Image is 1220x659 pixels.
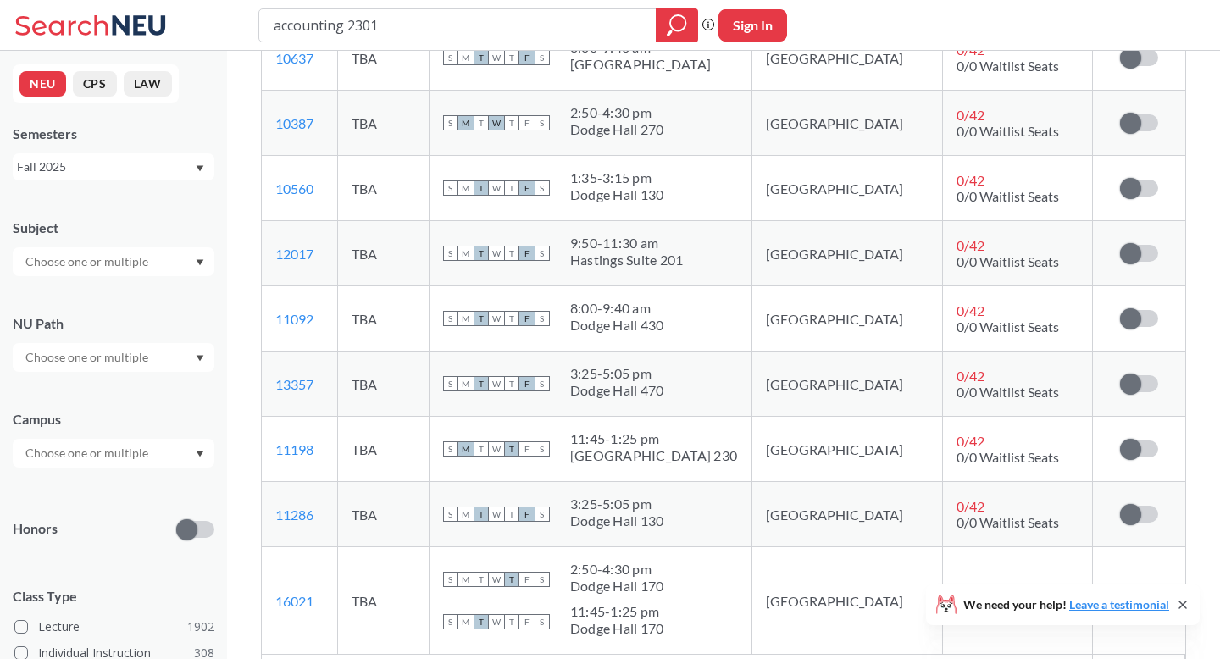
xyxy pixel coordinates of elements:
span: S [443,441,458,457]
div: 2:50 - 4:30 pm [570,561,664,578]
td: [GEOGRAPHIC_DATA] [752,352,943,417]
div: 11:45 - 1:25 pm [570,603,664,620]
span: S [443,614,458,629]
span: S [443,246,458,261]
div: Dodge Hall 170 [570,620,664,637]
span: W [489,311,504,326]
div: Dodge Hall 470 [570,382,664,399]
span: S [535,311,550,326]
span: W [489,376,504,391]
span: T [504,115,519,130]
span: M [458,376,474,391]
span: S [443,572,458,587]
span: M [458,572,474,587]
span: S [535,246,550,261]
td: TBA [337,156,429,221]
div: 1:35 - 3:15 pm [570,169,664,186]
span: M [458,614,474,629]
div: Dropdown arrow [13,343,214,372]
input: Choose one or multiple [17,252,159,272]
div: [GEOGRAPHIC_DATA] 230 [570,447,737,464]
span: S [535,507,550,522]
td: TBA [337,221,429,286]
span: S [535,180,550,196]
span: S [535,441,550,457]
td: [GEOGRAPHIC_DATA] [752,221,943,286]
td: [GEOGRAPHIC_DATA] [752,417,943,482]
span: T [474,614,489,629]
span: 0 / 42 [957,433,984,449]
button: LAW [124,71,172,97]
span: T [474,246,489,261]
span: F [519,441,535,457]
span: 0/0 Waitlist Seats [957,449,1059,465]
span: W [489,50,504,65]
span: S [535,115,550,130]
div: 2:50 - 4:30 pm [570,104,664,121]
span: F [519,572,535,587]
span: 0/0 Waitlist Seats [957,253,1059,269]
a: Leave a testimonial [1069,597,1169,612]
span: F [519,180,535,196]
a: 11286 [275,507,313,523]
span: 0/0 Waitlist Seats [957,123,1059,139]
a: 10387 [275,115,313,131]
a: 16021 [275,593,313,609]
span: 0 / 42 [957,368,984,384]
span: 0/0 Waitlist Seats [957,514,1059,530]
input: Choose one or multiple [17,347,159,368]
span: T [504,572,519,587]
span: M [458,507,474,522]
span: M [458,311,474,326]
span: S [443,180,458,196]
div: Semesters [13,125,214,143]
span: M [458,441,474,457]
span: T [474,441,489,457]
span: 0/0 Waitlist Seats [957,188,1059,204]
span: S [443,507,458,522]
td: [GEOGRAPHIC_DATA] [752,286,943,352]
span: 0 / 42 [957,107,984,123]
a: 13357 [275,376,313,392]
span: W [489,441,504,457]
div: 9:50 - 11:30 am [570,235,684,252]
div: Fall 2025 [17,158,194,176]
span: T [474,507,489,522]
div: Dodge Hall 130 [570,512,664,529]
span: T [474,180,489,196]
td: TBA [337,417,429,482]
button: Sign In [718,9,787,42]
div: Dodge Hall 130 [570,186,664,203]
td: [GEOGRAPHIC_DATA] [752,91,943,156]
span: T [504,311,519,326]
a: 12017 [275,246,313,262]
svg: Dropdown arrow [196,165,204,172]
td: TBA [337,286,429,352]
span: 0/0 Waitlist Seats [957,58,1059,74]
span: 1902 [187,617,214,636]
label: Lecture [14,616,214,638]
span: W [489,180,504,196]
td: TBA [337,91,429,156]
span: S [443,115,458,130]
input: Choose one or multiple [17,443,159,463]
span: T [504,441,519,457]
div: Dropdown arrow [13,439,214,468]
span: F [519,614,535,629]
span: 0/0 Waitlist Seats [957,318,1059,335]
span: We need your help! [963,599,1169,611]
p: Honors [13,519,58,539]
td: [GEOGRAPHIC_DATA] [752,156,943,221]
span: W [489,115,504,130]
span: T [474,376,489,391]
td: [GEOGRAPHIC_DATA] [752,482,943,547]
span: T [504,246,519,261]
span: S [535,376,550,391]
div: 8:00 - 9:40 am [570,300,664,317]
div: Subject [13,219,214,237]
span: W [489,572,504,587]
span: 0 / 42 [957,302,984,318]
span: T [504,50,519,65]
span: T [474,311,489,326]
button: NEU [19,71,66,97]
